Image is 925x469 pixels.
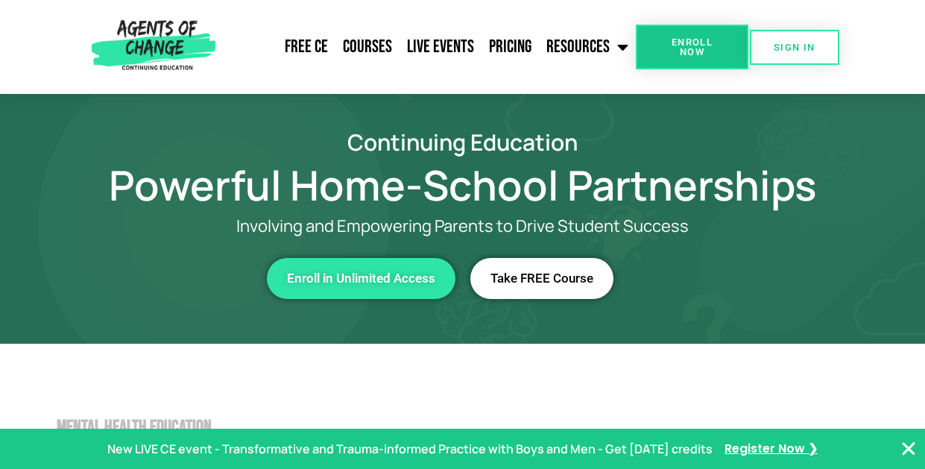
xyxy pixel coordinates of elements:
a: SIGN IN [750,30,839,65]
span: Take FREE Course [490,272,593,285]
h1: Powerful Home-School Partnerships [38,168,888,202]
span: Enroll Now [660,37,725,57]
p: Involving and Empowering Parents to Drive Student Success [98,217,828,236]
a: Take FREE Course [470,258,613,299]
a: Enroll Now [636,25,749,69]
span: Enroll in Unlimited Access [287,272,435,285]
a: Resources [539,28,636,66]
p: New LIVE CE event - Transformative and Trauma-informed Practice with Boys and Men - Get [DATE] cr... [107,438,713,460]
a: Pricing [482,28,539,66]
a: Enroll in Unlimited Access [267,258,455,299]
a: Free CE [277,28,335,66]
nav: Menu [221,28,636,66]
a: Live Events [400,28,482,66]
h2: Continuing Education [38,131,888,153]
a: Register Now ❯ [724,438,818,460]
h2: Mental Health Education [57,418,888,437]
button: Close Banner [900,440,918,458]
a: Courses [335,28,400,66]
span: SIGN IN [774,43,815,52]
